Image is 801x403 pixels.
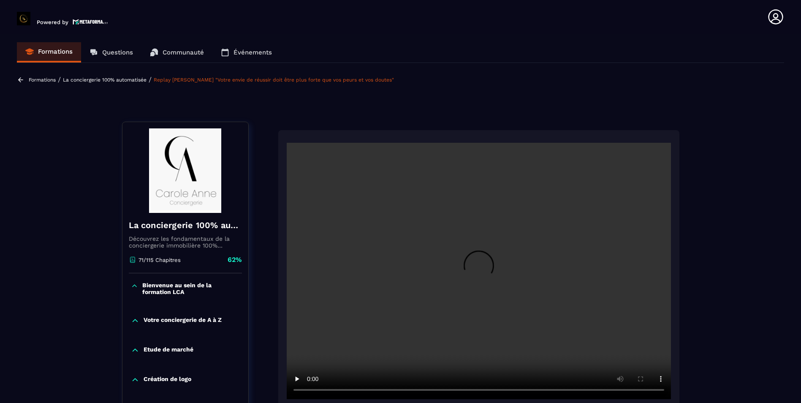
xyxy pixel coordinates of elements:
img: logo-branding [17,12,30,25]
p: 62% [228,255,242,264]
a: Événements [212,42,280,63]
a: Questions [81,42,141,63]
a: Formations [29,77,56,83]
img: banner [129,128,242,213]
p: Votre conciergerie de A à Z [144,316,222,325]
span: / [149,76,152,84]
p: Formations [38,48,73,55]
p: Questions [102,49,133,56]
span: / [58,76,61,84]
p: Powered by [37,19,68,25]
p: Bienvenue au sein de la formation LCA [142,282,240,295]
a: Formations [17,42,81,63]
p: Événements [234,49,272,56]
p: Découvrez les fondamentaux de la conciergerie immobilière 100% automatisée. Cette formation est c... [129,235,242,249]
p: Communauté [163,49,204,56]
p: Etude de marché [144,346,193,354]
img: logo [73,18,108,25]
a: La conciergerie 100% automatisée [63,77,147,83]
h4: La conciergerie 100% automatisée [129,219,242,231]
a: Replay [PERSON_NAME] "Votre envie de réussir doit être plus forte que vos peurs et vos doutes" [154,77,394,83]
p: Création de logo [144,376,191,384]
p: 71/115 Chapitres [138,257,181,263]
a: Communauté [141,42,212,63]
